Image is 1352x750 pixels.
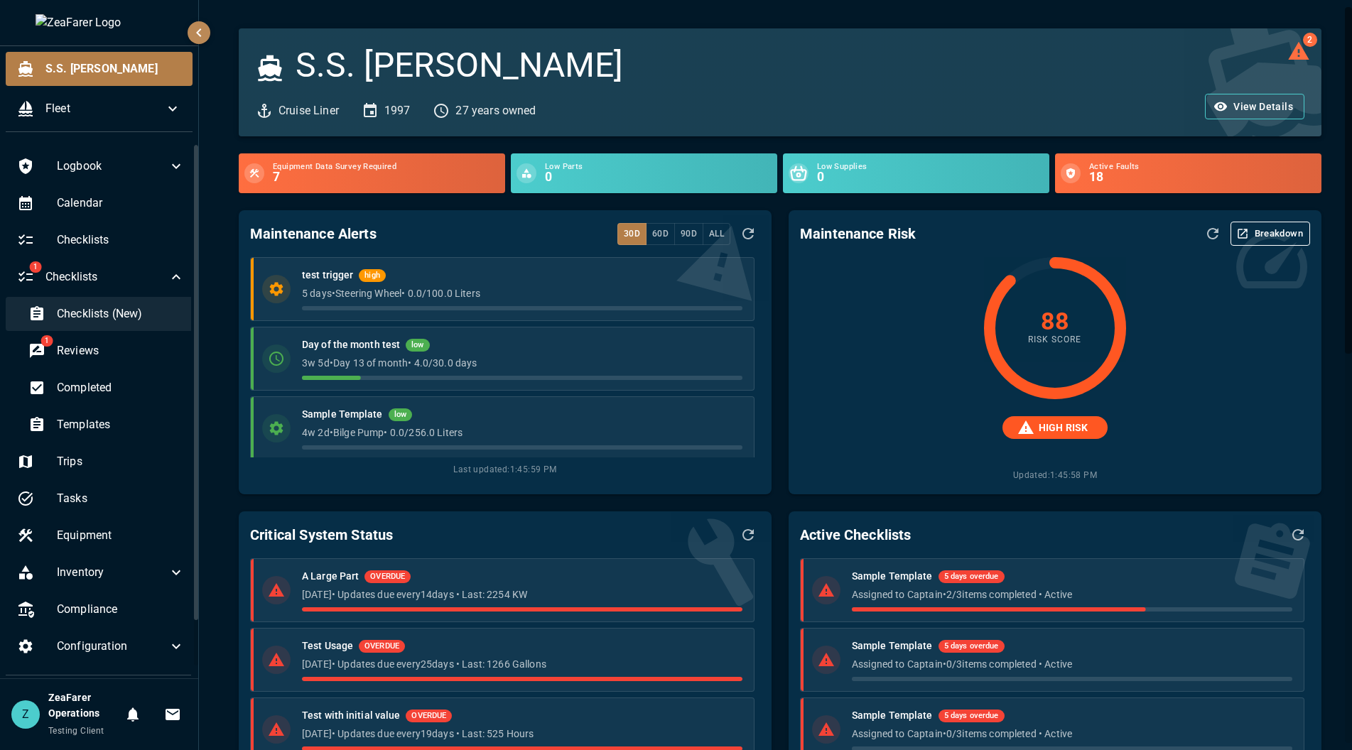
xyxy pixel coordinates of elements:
button: Invitations [158,700,187,729]
span: Equipment Data Survey Required [273,163,499,171]
img: ZeaFarer Logo [36,14,163,31]
span: Calendar [57,195,185,212]
p: Assigned to Captain • 0 / 3 items completed • Active [852,727,1292,741]
p: 3w 5d • Day 13 of month • 4.0 / 30.0 days [302,356,742,370]
span: 1 [40,335,53,347]
div: Fleet [6,92,193,126]
div: Configuration [6,629,196,663]
div: Inventory [6,555,196,589]
span: OVERDUE [406,710,452,722]
h6: ZeaFarer Operations [48,690,119,722]
div: Logbook [6,149,196,183]
p: [DATE] • Updates due every 19 days • Last: 525 Hours [302,727,742,741]
span: Checklists (New) [57,305,185,322]
div: 1Reviews [17,334,196,368]
span: low [389,409,412,421]
button: Refresh Data [736,222,760,246]
div: Z [11,700,40,729]
h3: S.S. [PERSON_NAME] [296,45,623,85]
h6: Day of the month test [302,337,400,353]
h6: Sample Template [852,569,933,585]
span: Equipment [57,527,185,544]
span: Completed [57,379,185,396]
h6: Test with initial value [302,708,400,724]
div: Calendar [6,186,196,220]
span: Testing Client [48,726,104,736]
p: Assigned to Captain • 0 / 3 items completed • Active [852,657,1292,671]
button: Refresh Assessment [1201,222,1225,246]
span: Logbook [57,158,168,175]
span: high [359,270,386,282]
button: 90d [674,223,703,245]
p: 1997 [384,102,411,119]
h6: Maintenance Risk [800,222,916,245]
p: [DATE] • Updates due every 14 days • Last: 2254 KW [302,587,742,602]
span: HIGH RISK [1030,420,1096,435]
h6: Critical System Status [250,523,393,546]
p: Cruise Liner [278,102,339,119]
h6: Active Checklists [800,523,912,546]
button: 30d [617,223,647,245]
div: Checklists [6,223,196,257]
span: Updated: 1:45:58 PM [1013,457,1097,483]
h6: Sample Template [852,708,933,724]
button: Breakdown [1231,222,1310,246]
button: Refresh Data [736,523,760,547]
button: View Details [1205,94,1304,120]
span: Low Parts [545,163,772,171]
button: Refresh Data [1286,523,1310,547]
span: 5 days overdue [939,641,1005,653]
div: Tasks [6,482,196,516]
div: S.S. [PERSON_NAME] [6,52,193,86]
span: Inventory [57,564,168,581]
span: 5 days overdue [939,571,1005,583]
div: Checklists (New) [17,297,196,331]
span: Low Supplies [817,163,1044,171]
h6: 18 [1089,171,1316,184]
h6: 0 [817,171,1044,184]
span: Tasks [57,490,185,507]
h6: Maintenance Alerts [250,222,377,245]
h6: 0 [545,171,772,184]
div: Compliance [6,592,196,626]
h6: 7 [273,171,499,184]
h6: Test Usage [302,638,353,654]
p: 4w 2d • Bilge Pump • 0.0 / 256.0 Liters [302,425,742,440]
span: Fleet [45,100,164,117]
span: Active Faults [1089,163,1316,171]
span: Checklists [57,232,185,249]
span: 1 [29,261,41,273]
span: 5 days overdue [939,710,1005,722]
span: low [406,339,429,352]
p: 5 days • Steering Wheel • 0.0 / 100.0 Liters [302,286,742,300]
button: Notifications [119,700,147,729]
h6: Sample Template [302,407,383,423]
button: All [703,223,730,245]
span: OVERDUE [364,571,411,583]
h6: test trigger [302,268,353,283]
div: Equipment [6,518,196,553]
div: Templates [17,408,196,442]
button: 60d [646,223,675,245]
div: 1Checklists [6,260,196,294]
h6: A Large Part [302,569,359,585]
button: 2 log alerts [1287,40,1310,62]
span: Configuration [57,638,168,655]
span: Last updated: 1:45:59 PM [250,463,760,477]
span: Checklists [45,268,168,286]
div: Trips [6,445,196,479]
span: Templates [57,416,185,433]
h4: 88 [1041,309,1070,333]
span: Reviews [57,342,185,359]
h6: Sample Template [852,638,933,654]
span: 2 [1303,33,1317,47]
p: Assigned to Captain • 2 / 3 items completed • Active [852,587,1292,602]
span: S.S. [PERSON_NAME] [45,60,181,77]
span: Trips [57,453,185,470]
span: Risk Score [1028,333,1081,347]
div: Completed [17,371,196,405]
span: OVERDUE [359,641,405,653]
span: Compliance [57,601,185,618]
p: [DATE] • Updates due every 25 days • Last: 1266 Gallons [302,657,742,671]
p: 27 years owned [455,102,536,119]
